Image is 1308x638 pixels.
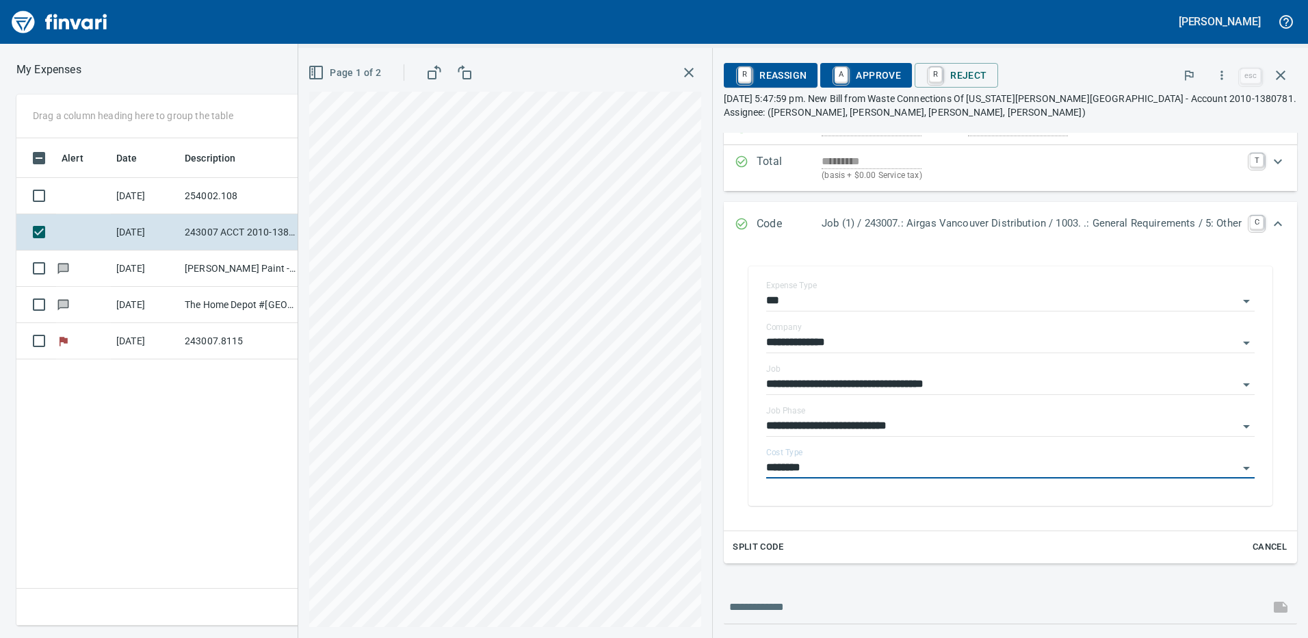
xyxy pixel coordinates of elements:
button: RReassign [724,63,817,88]
td: The Home Depot #[GEOGRAPHIC_DATA] [179,287,302,323]
button: RReject [915,63,997,88]
td: [DATE] [111,323,179,359]
span: Has messages [56,300,70,309]
button: Split Code [729,537,787,558]
button: AApprove [820,63,912,88]
span: Flagged [56,336,70,345]
span: Reject [926,64,986,87]
td: [DATE] [111,251,179,287]
td: 243007.8115 [179,323,302,359]
button: Page 1 of 2 [305,60,387,86]
div: Expand [724,202,1297,247]
p: Code [757,216,822,233]
button: Open [1237,292,1256,311]
span: Alert [62,150,101,166]
span: This records your message into the invoice and notifies anyone mentioned [1264,591,1297,624]
span: Page 1 of 2 [311,64,381,81]
label: Job Phase [766,407,805,415]
p: Drag a column heading here to group the table [33,109,233,123]
span: Close invoice [1237,59,1297,92]
button: Open [1237,375,1256,394]
p: My Expenses [16,62,81,78]
p: Job (1) / 243007.: Airgas Vancouver Distribution / 1003. .: General Requirements / 5: Other [822,216,1242,231]
td: [DATE] [111,214,179,251]
p: (basis + $0.00 Service tax) [822,169,1242,183]
div: Expand [724,247,1297,563]
button: Open [1237,459,1256,478]
span: Split Code [733,539,783,555]
a: esc [1240,68,1261,84]
td: [PERSON_NAME] Paint - Ridgefie [GEOGRAPHIC_DATA] [GEOGRAPHIC_DATA] [179,251,302,287]
label: Cost Type [766,448,803,457]
a: A [835,67,848,82]
span: Date [116,150,138,166]
button: More [1207,60,1237,90]
a: R [929,67,942,82]
a: T [1250,153,1264,167]
td: [DATE] [111,178,179,214]
button: [PERSON_NAME] [1175,11,1264,32]
a: C [1250,216,1264,229]
p: Total [757,153,822,183]
div: Expand [724,145,1297,191]
span: Approve [831,64,901,87]
span: Reassign [735,64,807,87]
span: Description [185,150,254,166]
button: Open [1237,333,1256,353]
button: Flag [1174,60,1204,90]
nav: breadcrumb [16,62,81,78]
span: Description [185,150,236,166]
td: [DATE] [111,287,179,323]
td: 243007 ACCT 2010-1380781 [179,214,302,251]
span: Has messages [56,264,70,272]
label: Expense Type [766,281,817,290]
label: Job [766,365,781,373]
span: Alert [62,150,83,166]
span: Cancel [1251,539,1288,555]
button: Cancel [1248,537,1292,558]
span: Date [116,150,155,166]
label: Company [766,323,802,331]
a: R [738,67,751,82]
button: Open [1237,417,1256,436]
td: 254002.108 [179,178,302,214]
p: [DATE] 5:47:59 pm. New Bill from Waste Connections Of [US_STATE][PERSON_NAME][GEOGRAPHIC_DATA] - ... [724,92,1297,119]
h5: [PERSON_NAME] [1179,14,1261,29]
img: Finvari [8,5,111,38]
